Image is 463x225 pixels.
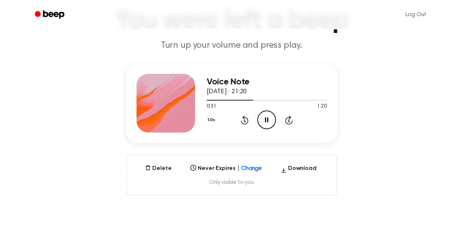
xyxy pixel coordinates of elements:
p: Turn up your volume and press play. [91,40,372,52]
span: [DATE] · 21:20 [207,88,247,95]
a: Beep [30,8,71,22]
span: 0:31 [207,103,216,110]
button: Delete [142,164,174,173]
h3: Voice Note [207,77,327,87]
span: 1:20 [317,103,326,110]
button: Download [278,164,320,176]
span: Only visible to you [136,179,328,186]
button: 1.0x [207,114,218,126]
a: Log Out [398,6,434,23]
